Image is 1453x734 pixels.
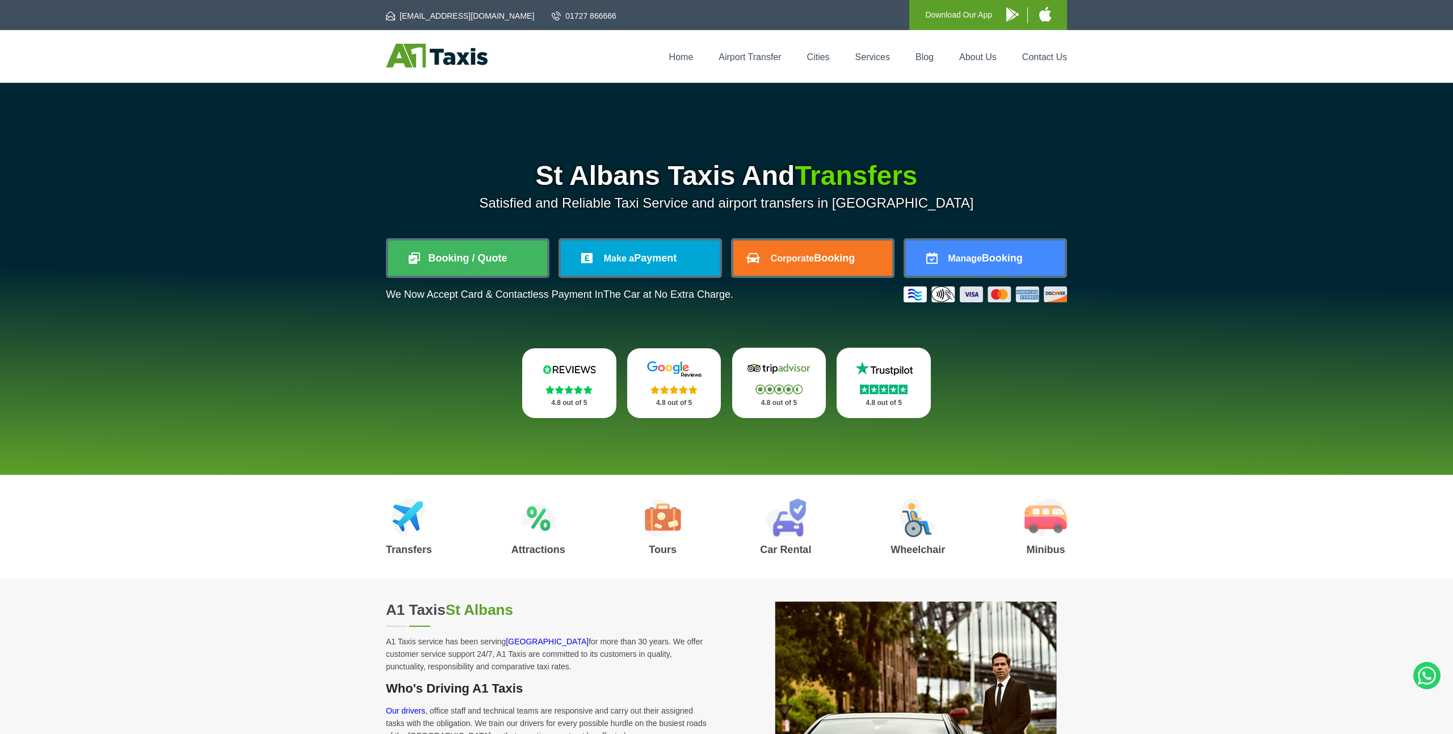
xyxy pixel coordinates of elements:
[386,195,1067,211] p: Satisfied and Reliable Taxi Service and airport transfers in [GEOGRAPHIC_DATA]
[891,545,945,555] h3: Wheelchair
[925,8,992,22] p: Download Our App
[627,348,721,418] a: Google Stars 4.8 out of 5
[959,52,997,62] a: About Us
[948,254,982,263] span: Manage
[719,52,781,62] a: Airport Transfer
[640,361,708,378] img: Google
[392,499,426,537] img: Airport Transfers
[386,289,733,301] p: We Now Accept Card & Contactless Payment In
[386,601,713,619] h2: A1 Taxis
[669,52,694,62] a: Home
[906,241,1065,276] a: ManageBooking
[1039,7,1051,22] img: A1 Taxis iPhone App
[755,385,803,394] img: Stars
[386,706,425,715] a: Our drivers
[849,396,918,410] p: 4.8 out of 5
[604,254,634,263] span: Make a
[561,241,720,276] a: Make aPayment
[386,44,488,68] img: A1 Taxis St Albans LTD
[1006,7,1019,22] img: A1 Taxis Android App
[1024,499,1067,537] img: Minibus
[446,601,513,618] span: St Albans
[386,635,713,673] p: A1 Taxis service has been serving for more than 30 years. We offer customer service support 24/7,...
[640,396,709,410] p: 4.8 out of 5
[535,396,604,410] p: 4.8 out of 5
[837,348,931,418] a: Trustpilot Stars 4.8 out of 5
[522,348,616,418] a: Reviews.io Stars 4.8 out of 5
[850,360,918,377] img: Trustpilot
[855,52,890,62] a: Services
[745,396,814,410] p: 4.8 out of 5
[552,10,616,22] a: 01727 866666
[545,385,593,394] img: Stars
[904,286,1067,302] img: Credit And Debit Cards
[760,545,811,555] h3: Car Rental
[386,10,534,22] a: [EMAIL_ADDRESS][DOMAIN_NAME]
[386,162,1067,189] h1: St Albans Taxis And
[733,241,892,276] a: CorporateBooking
[766,499,806,537] img: Car Rental
[650,385,698,394] img: Stars
[386,545,432,555] h3: Transfers
[807,52,830,62] a: Cities
[732,348,826,418] a: Tripadvisor Stars 4.8 out of 5
[535,361,603,378] img: Reviews.io
[860,385,908,394] img: Stars
[1022,52,1067,62] a: Contact Us
[745,360,813,377] img: Tripadvisor
[645,545,681,555] h3: Tours
[771,254,814,263] span: Corporate
[603,289,733,300] span: The Car at No Extra Charge.
[900,499,936,537] img: Wheelchair
[506,637,589,646] a: [GEOGRAPHIC_DATA]
[1024,545,1067,555] h3: Minibus
[916,52,934,62] a: Blog
[795,161,917,191] span: Transfers
[645,499,681,537] img: Tours
[521,499,556,537] img: Attractions
[386,681,713,696] h3: Who's Driving A1 Taxis
[388,241,547,276] a: Booking / Quote
[511,545,565,555] h3: Attractions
